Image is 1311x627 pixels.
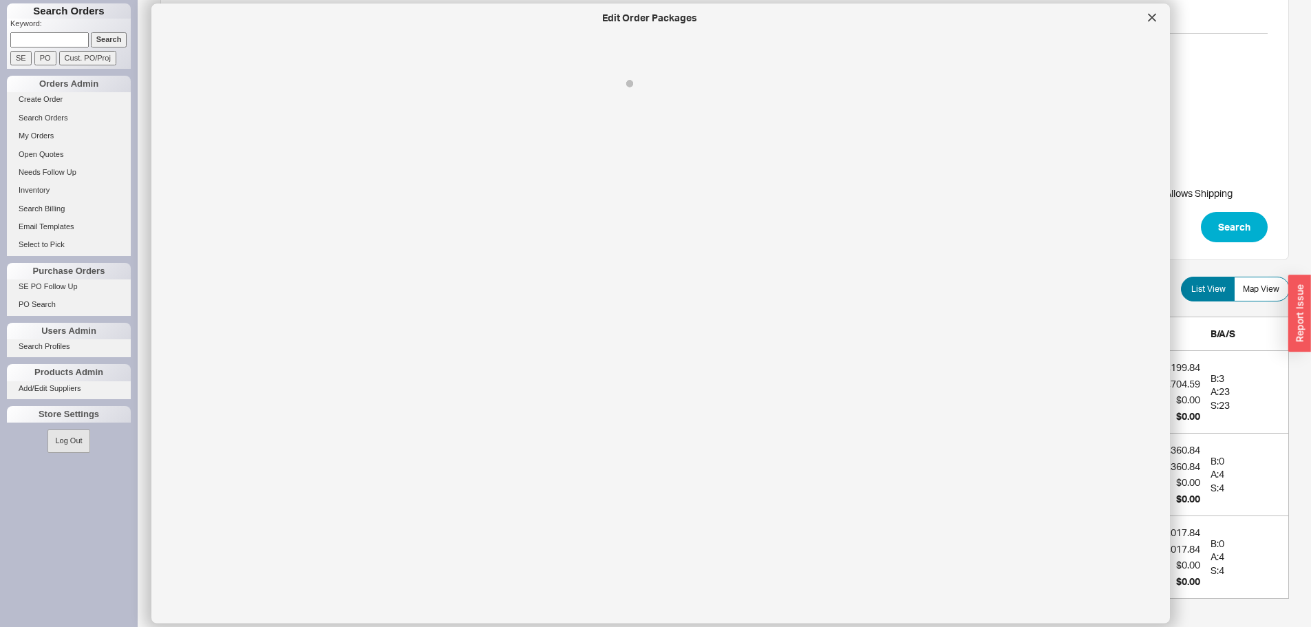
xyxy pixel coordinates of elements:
[1211,537,1281,551] div: B: 0
[91,32,127,47] input: Search
[7,339,131,354] a: Search Profiles
[7,3,131,19] h1: Search Orders
[1176,558,1200,572] div: $0.00
[7,76,131,92] div: Orders Admin
[158,11,1141,25] div: Edit Order Packages
[7,364,131,381] div: Products Admin
[1176,492,1200,506] div: $0.00
[7,183,131,198] a: Inventory
[47,429,89,452] button: Log Out
[1211,398,1281,412] div: S: 23
[7,129,131,143] a: My Orders
[1211,481,1281,495] div: S: 4
[1211,385,1281,398] div: A: 23
[7,165,131,180] a: Needs Follow Up
[7,147,131,162] a: Open Quotes
[19,168,76,176] span: Needs Follow Up
[1158,460,1200,474] div: $2,360.84
[7,202,131,216] a: Search Billing
[7,323,131,339] div: Users Admin
[1165,187,1233,200] span: Allows Shipping
[7,297,131,312] a: PO Search
[7,92,131,107] a: Create Order
[1201,212,1268,242] button: Search
[1211,564,1281,577] div: S: 4
[34,51,56,65] input: PO
[1158,542,1200,556] div: $2,017.84
[1158,526,1200,540] div: $2,017.84
[7,220,131,234] a: Email Templates
[59,51,116,65] input: Cust. PO/Proj
[7,263,131,279] div: Purchase Orders
[7,381,131,396] a: Add/Edit Suppliers
[7,279,131,294] a: SE PO Follow Up
[1176,476,1200,489] div: $0.00
[1158,361,1200,374] div: $5,199.84
[1211,550,1281,564] div: A: 4
[10,19,131,32] p: Keyword:
[1176,410,1200,423] div: $0.00
[7,111,131,125] a: Search Orders
[1191,284,1226,295] span: List View
[1218,219,1250,235] span: Search
[1211,467,1281,481] div: A: 4
[7,237,131,252] a: Select to Pick
[1211,454,1281,468] div: B: 0
[1158,377,1200,391] div: $7,704.59
[1211,372,1281,385] div: B: 3
[1211,328,1235,339] span: B/A/S
[1176,575,1200,588] div: $0.00
[1243,284,1279,295] span: Map View
[1158,443,1200,457] div: $2,360.84
[1176,393,1200,407] div: $0.00
[10,51,32,65] input: SE
[7,406,131,423] div: Store Settings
